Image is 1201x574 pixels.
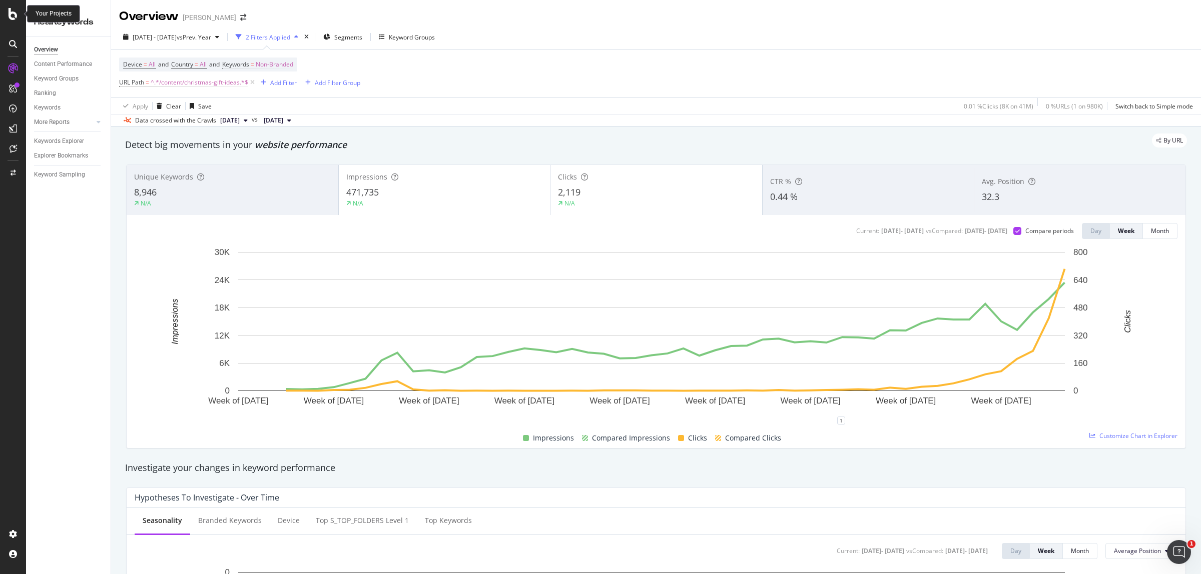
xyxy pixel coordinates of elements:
text: 6K [219,358,230,368]
span: 2024 Sep. 9th [264,116,283,125]
text: Week of [DATE] [208,396,268,405]
button: Month [1063,543,1097,559]
div: Keywords [34,102,61,113]
span: Average Position [1114,546,1161,555]
button: Month [1143,223,1177,239]
text: Clicks [1123,310,1132,333]
span: Device [123,60,142,68]
a: Overview [34,44,104,55]
text: Week of [DATE] [494,396,554,405]
div: Add Filter [270,78,297,87]
span: Segments [334,33,362,41]
a: Keyword Sampling [34,169,104,180]
a: Keyword Groups [34,73,104,84]
div: Current: [856,226,879,235]
span: 2,119 [558,186,580,198]
text: 320 [1073,331,1087,340]
div: Compare periods [1025,226,1074,235]
span: URL Path [119,78,144,86]
div: Keywords Explorer [34,136,84,146]
span: = [251,60,254,68]
button: [DATE] [216,114,252,126]
text: Week of [DATE] [876,396,936,405]
span: and [209,60,220,68]
div: Content Performance [34,59,92,69]
button: Day [1082,223,1110,239]
div: Week [1118,226,1134,235]
button: Add Filter [257,76,297,88]
button: Add Filter Group [301,76,360,88]
div: Save [198,102,212,110]
span: 8,946 [134,186,157,198]
button: Week [1030,543,1063,559]
div: Branded Keywords [198,515,262,525]
div: [PERSON_NAME] [183,12,236,22]
div: Add Filter Group [315,78,360,87]
text: 640 [1073,275,1087,285]
text: 0 [1073,386,1078,395]
text: Week of [DATE] [971,396,1031,405]
div: Clear [166,102,181,110]
div: Top s_TOP_FOLDERS Level 1 [316,515,409,525]
div: Investigate your changes in keyword performance [125,461,1187,474]
span: 1 [1187,540,1195,548]
div: vs Compared : [926,226,963,235]
button: Apply [119,98,148,114]
span: Impressions [346,172,387,181]
div: N/A [564,199,575,207]
span: vs Prev. Year [177,33,211,41]
span: 0.44 % [770,190,798,202]
iframe: Intercom live chat [1167,540,1191,564]
button: Week [1110,223,1143,239]
div: Hypotheses to Investigate - Over Time [135,492,279,502]
div: 1 [837,416,845,424]
div: Explorer Bookmarks [34,150,88,161]
button: Day [1002,543,1030,559]
button: Keyword Groups [375,29,439,45]
div: Data crossed with the Crawls [135,116,216,125]
span: 471,735 [346,186,379,198]
span: and [158,60,169,68]
div: 0.01 % Clicks ( 8K on 41M ) [964,102,1033,110]
a: Customize Chart in Explorer [1089,431,1177,440]
div: N/A [353,199,363,207]
span: Clicks [558,172,577,181]
text: 18K [215,303,230,312]
div: Overview [119,8,179,25]
span: Customize Chart in Explorer [1099,431,1177,440]
button: Clear [153,98,181,114]
span: = [146,78,149,86]
div: Overview [34,44,58,55]
span: ^.*/content/christmas-gift-ideas.*$ [151,75,248,89]
div: [DATE] - [DATE] [862,546,904,555]
span: Unique Keywords [134,172,193,181]
a: Ranking [34,88,104,98]
span: [DATE] - [DATE] [133,33,177,41]
div: Seasonality [143,515,182,525]
a: Keywords [34,102,104,113]
div: Day [1090,226,1101,235]
button: Switch back to Simple mode [1111,98,1193,114]
div: Keyword Groups [389,33,435,41]
text: Week of [DATE] [781,396,841,405]
div: 0 % URLs ( 1 on 980K ) [1046,102,1103,110]
div: N/A [141,199,151,207]
div: legacy label [1152,133,1187,147]
div: Month [1151,226,1169,235]
button: [DATE] [260,114,295,126]
a: Content Performance [34,59,104,69]
div: Ranking [34,88,56,98]
span: Country [171,60,193,68]
text: Week of [DATE] [304,396,364,405]
span: Compared Impressions [592,432,670,444]
div: Current: [837,546,860,555]
text: Week of [DATE] [685,396,745,405]
span: Non-Branded [256,57,293,71]
div: Keyword Groups [34,73,79,84]
svg: A chart. [135,247,1168,420]
span: Avg. Position [982,176,1024,186]
span: = [144,60,147,68]
span: Keywords [222,60,249,68]
text: Impressions [170,298,180,344]
a: Explorer Bookmarks [34,150,104,161]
